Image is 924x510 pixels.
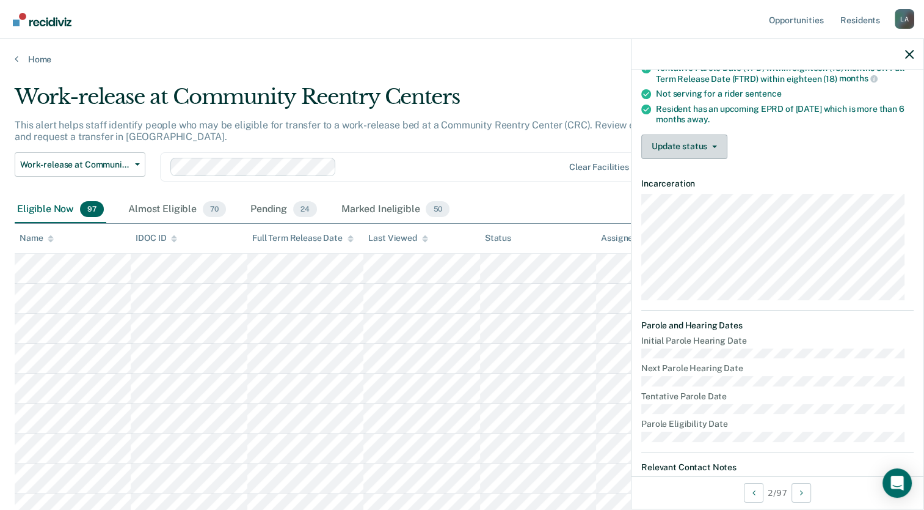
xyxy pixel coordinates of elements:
div: IDOC ID [136,233,177,243]
div: Eligible Now [15,196,106,223]
div: Last Viewed [368,233,427,243]
div: Name [20,233,54,243]
span: 97 [80,201,104,217]
dt: Tentative Parole Date [641,391,914,402]
div: Open Intercom Messenger [882,468,912,498]
dt: Incarceration [641,179,914,189]
button: Profile dropdown button [895,9,914,29]
div: Status [485,233,511,243]
div: Full Term Release Date [252,233,354,243]
dt: Parole Eligibility Date [641,419,914,429]
dt: Next Parole Hearing Date [641,363,914,374]
button: Previous Opportunity [744,483,763,503]
div: Clear facilities [569,162,629,172]
dt: Parole and Hearing Dates [641,320,914,331]
p: This alert helps staff identify people who may be eligible for transfer to a work-release bed at ... [15,119,706,142]
span: Work-release at Community Reentry Centers [20,160,130,170]
div: Assigned to [601,233,658,243]
div: Work-release at Community Reentry Centers [15,84,708,119]
div: Tentative Parole Date (TPD) within eighteen (18) months OR Full Term Release Date (FTRD) within e... [656,63,914,84]
span: away. [687,114,709,124]
span: 24 [293,201,317,217]
div: Marked Ineligible [339,196,452,223]
div: Resident has an upcoming EPRD of [DATE] which is more than 6 months [656,104,914,125]
span: months [839,73,878,83]
img: Recidiviz [13,13,71,26]
span: 70 [203,201,226,217]
div: 2 / 97 [631,476,923,509]
span: 50 [426,201,449,217]
button: Next Opportunity [791,483,811,503]
div: Almost Eligible [126,196,228,223]
dt: Relevant Contact Notes [641,462,914,473]
a: Home [15,54,909,65]
div: Not serving for a rider [656,89,914,99]
dt: Initial Parole Hearing Date [641,336,914,346]
span: sentence [745,89,782,98]
button: Update status [641,135,727,159]
div: L A [895,9,914,29]
div: Pending [248,196,319,223]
